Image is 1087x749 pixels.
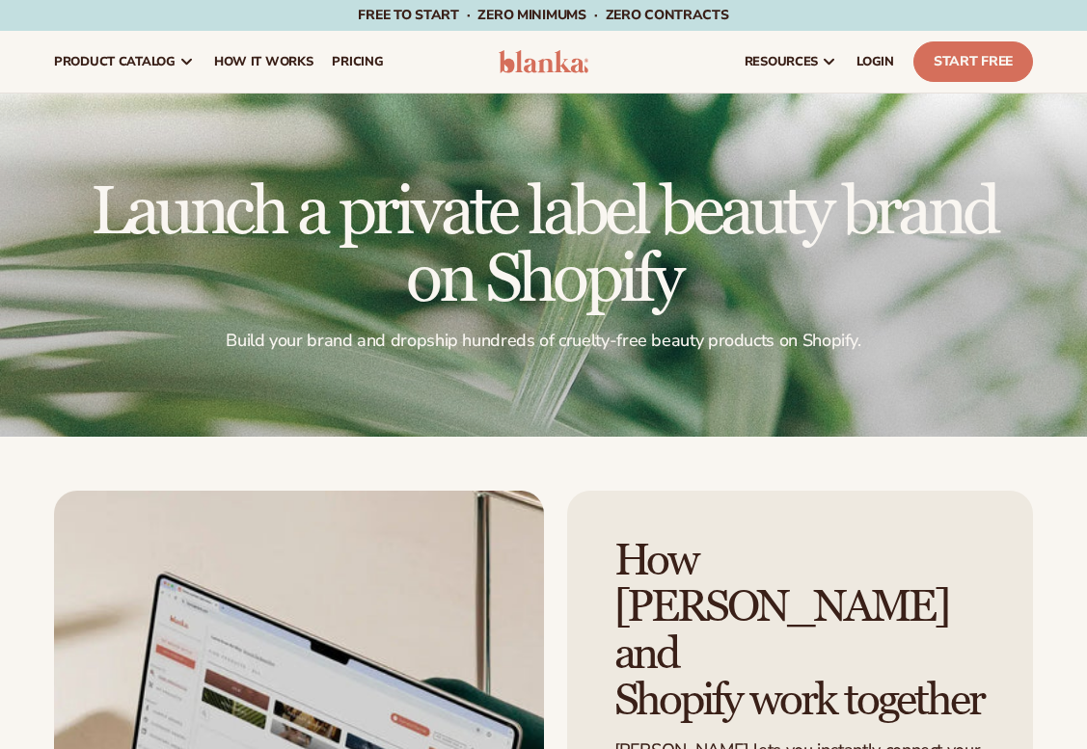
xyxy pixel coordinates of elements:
span: How It Works [214,54,313,69]
span: pricing [332,54,383,69]
a: product catalog [44,31,204,93]
span: product catalog [54,54,176,69]
a: resources [735,31,847,93]
span: LOGIN [856,54,894,69]
h1: Launch a private label beauty brand on Shopify [54,179,1033,314]
a: Start Free [913,41,1033,82]
span: resources [745,54,818,69]
img: logo [499,50,588,73]
h2: How [PERSON_NAME] and Shopify work together [614,538,987,724]
p: Build your brand and dropship hundreds of cruelty-free beauty products on Shopify. [54,330,1033,352]
span: Free to start · ZERO minimums · ZERO contracts [358,6,728,24]
a: pricing [322,31,393,93]
a: LOGIN [847,31,904,93]
a: How It Works [204,31,323,93]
